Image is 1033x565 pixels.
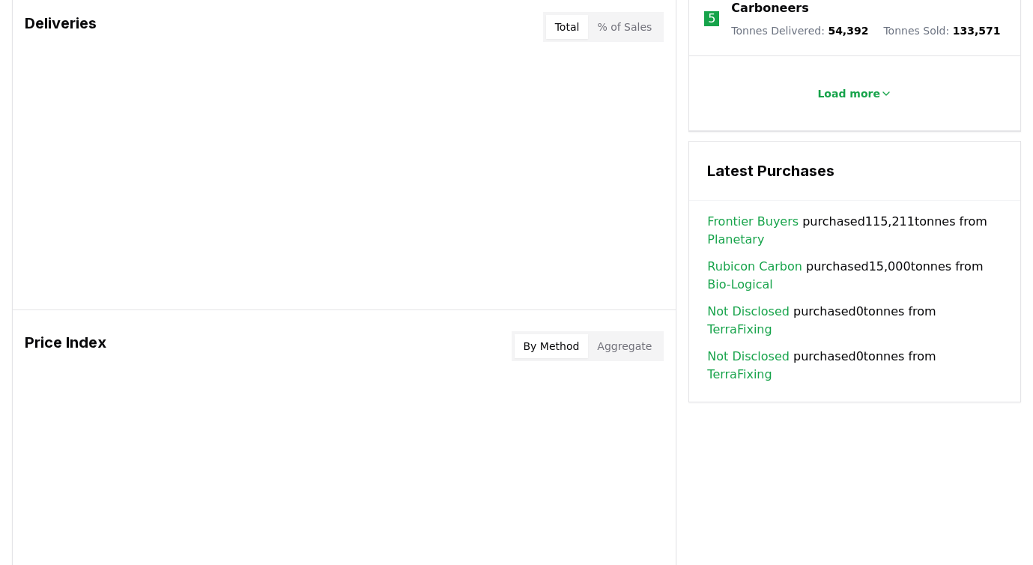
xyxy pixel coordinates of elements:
a: Not Disclosed [707,303,790,321]
p: Tonnes Delivered : [731,23,868,38]
a: Bio-Logical [707,276,772,294]
span: purchased 115,211 tonnes from [707,213,1002,249]
span: purchased 15,000 tonnes from [707,258,1002,294]
a: Planetary [707,231,764,249]
h3: Latest Purchases [707,160,1002,182]
h3: Deliveries [25,12,97,42]
h3: Price Index [25,331,106,361]
span: purchased 0 tonnes from [707,303,1002,339]
p: 5 [708,10,715,28]
a: TerraFixing [707,321,772,339]
span: 54,392 [828,25,868,37]
a: TerraFixing [707,366,772,384]
button: Aggregate [588,334,661,358]
p: Load more [817,86,880,101]
a: Frontier Buyers [707,213,799,231]
button: By Method [515,334,589,358]
span: 133,571 [953,25,1001,37]
button: % of Sales [588,15,661,39]
a: Not Disclosed [707,348,790,366]
span: purchased 0 tonnes from [707,348,1002,384]
p: Tonnes Sold : [883,23,1000,38]
a: Rubicon Carbon [707,258,802,276]
button: Load more [805,79,904,109]
button: Total [546,15,589,39]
